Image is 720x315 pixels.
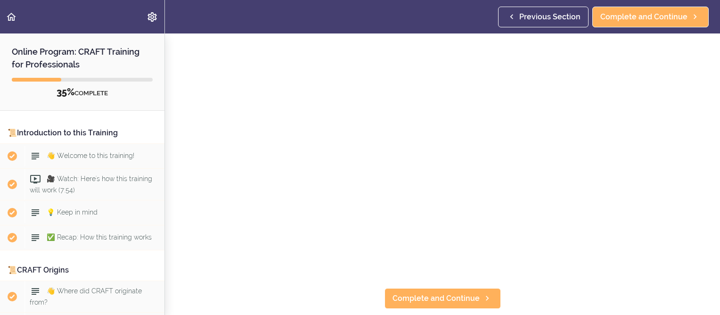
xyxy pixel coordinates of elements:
svg: Settings Menu [147,11,158,23]
span: Complete and Continue [600,11,687,23]
a: Complete and Continue [592,7,709,27]
span: 35% [57,86,74,98]
span: ✅ Recap: How this training works [47,233,152,241]
span: 💡 Keep in mind [47,208,98,216]
span: 👋 Where did CRAFT originate from? [30,287,142,306]
span: Complete and Continue [393,293,480,304]
a: Previous Section [498,7,589,27]
div: COMPLETE [12,86,153,99]
span: 👋 Welcome to this training! [47,152,134,159]
svg: Back to course curriculum [6,11,17,23]
span: Previous Section [519,11,581,23]
a: Complete and Continue [385,288,501,309]
span: 🎥 Watch: Here's how this training will work (7:54) [30,175,152,193]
